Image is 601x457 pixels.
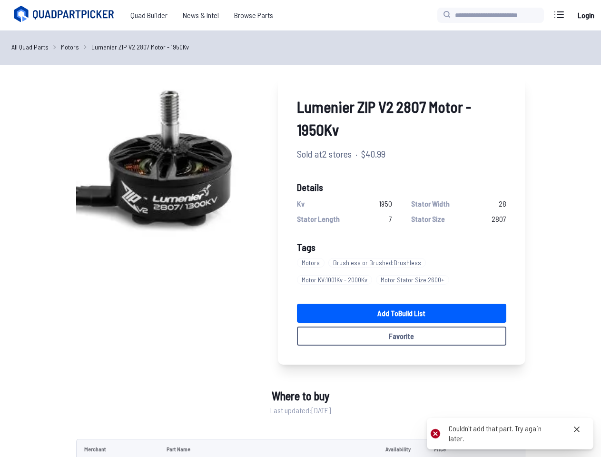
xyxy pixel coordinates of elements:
a: All Quad Parts [11,42,49,52]
a: Motor Stator Size:2600+ [376,271,453,288]
span: 1950 [379,198,392,209]
span: 2807 [492,213,506,225]
span: $40.99 [361,147,385,161]
a: Motor KV:1001Kv - 2000Kv [297,271,376,288]
a: News & Intel [175,6,227,25]
a: Motors [297,254,328,271]
a: Lumenier ZIP V2 2807 Motor - 1950Kv [91,42,189,52]
span: Stator Width [411,198,450,209]
span: 28 [499,198,506,209]
a: Login [574,6,597,25]
span: 7 [389,213,392,225]
a: Quad Builder [123,6,175,25]
span: Sold at 2 stores [297,147,352,161]
a: Browse Parts [227,6,281,25]
span: · [355,147,357,161]
span: Motor KV : 1001Kv - 2000Kv [297,275,372,285]
span: Tags [297,241,315,253]
a: Motors [61,42,79,52]
img: image [76,76,259,259]
a: Add toBuild List [297,304,506,323]
span: Where to buy [272,387,329,405]
span: Last updated: [DATE] [270,405,331,416]
span: Stator Length [297,213,340,225]
button: Favorite [297,327,506,346]
span: Motors [297,258,325,268]
a: Brushless or Brushed:Brushless [328,254,430,271]
span: Kv [297,198,305,209]
span: Stator Size [411,213,445,225]
span: Lumenier ZIP V2 2807 Motor - 1950Kv [297,95,506,141]
span: Details [297,180,506,194]
span: Motor Stator Size : 2600+ [376,275,449,285]
span: Brushless or Brushed : Brushless [328,258,426,268]
div: Couldn't add that part. Try again later. [449,424,555,444]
